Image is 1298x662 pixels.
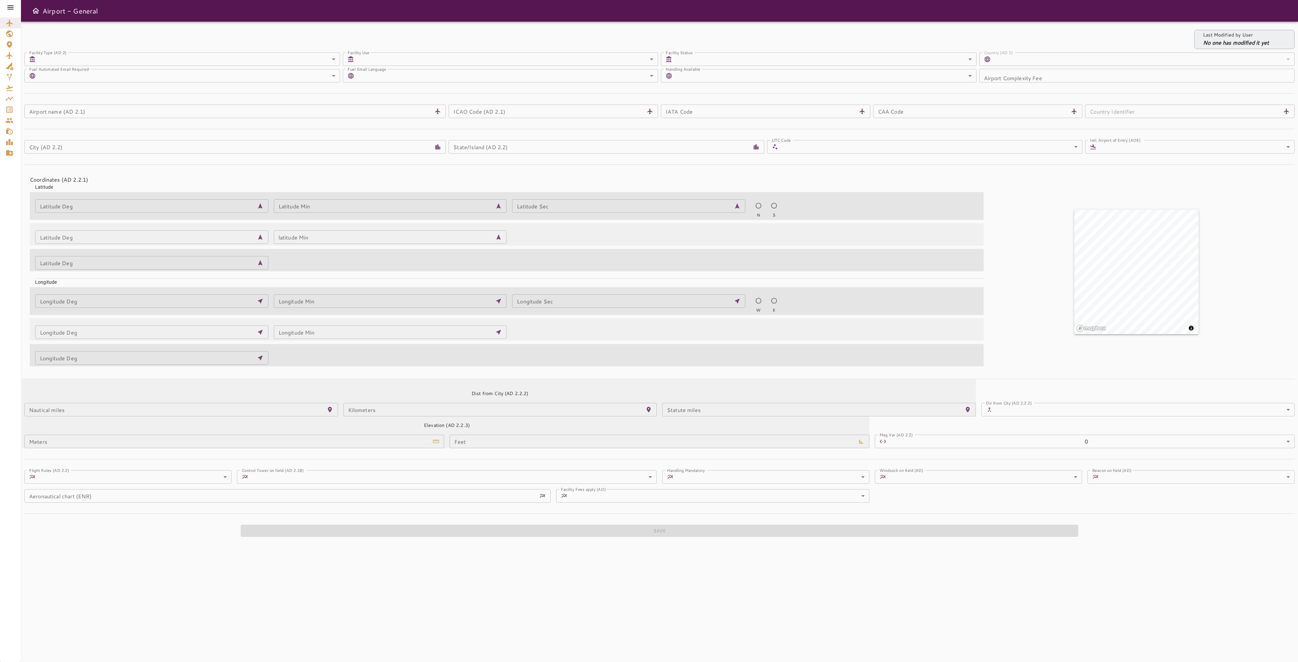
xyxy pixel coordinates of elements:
[1076,324,1106,332] a: Mapbox logo
[986,400,1032,406] label: Dir from City (AD 2.2.2)
[29,467,69,473] label: Flight Rules (AD 2.2)
[561,486,606,492] label: Facility Fees apply (AD)
[773,307,775,313] span: E
[242,467,304,473] label: Control Tower on field (AD 2.18)
[472,390,529,397] h6: Dist from City (AD 2.2.2)
[984,49,1013,55] label: Country (AD 2)
[1090,137,1140,143] label: Intl. Airport of Entry (AOE)
[666,49,693,55] label: Facility Status
[889,435,1295,448] div: 0
[424,422,470,429] h6: Elevation (AD 2.2.3)
[1187,324,1195,332] button: Toggle attribution
[1203,39,1269,47] p: No one has modified it yet
[347,49,369,55] label: Facility Use
[757,212,760,218] span: N
[30,178,984,190] div: Latitude
[29,4,43,18] button: Open drawer
[666,66,700,72] label: Handling Available
[880,467,923,473] label: Windsock on field (AD)
[1074,210,1199,334] canvas: Map
[43,5,98,16] h6: Airport - General
[667,467,705,473] label: Handling Mandatory
[1092,467,1131,473] label: Beacon on field (AD)
[756,307,761,313] span: W
[1203,31,1269,39] p: Last Modified by User
[30,176,978,184] h4: Coordinates (AD 2.2.1)
[1099,140,1295,154] div: ​
[347,66,386,72] label: Fuel Email Language
[772,137,791,143] label: UTC Code
[29,66,89,72] label: Fuel Automated Email Required
[29,49,67,55] label: Facility Type (AD 2)
[880,432,913,437] label: Mag Var (AD 2.2)
[773,212,775,218] span: S
[30,273,984,286] div: Longitude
